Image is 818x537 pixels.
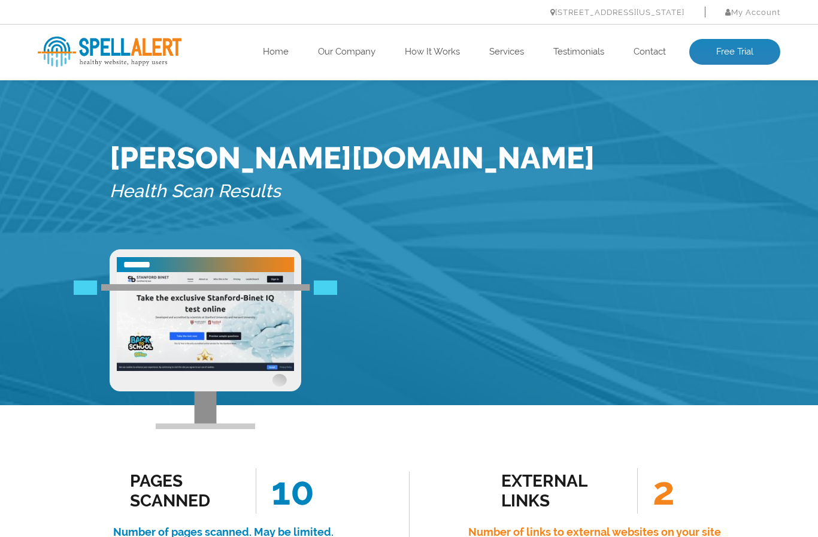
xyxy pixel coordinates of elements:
[256,468,314,514] span: 10
[117,272,294,371] img: Free Website Analysis
[110,176,595,207] h5: Health Scan Results
[74,282,337,296] img: Free Webiste Analysis
[637,468,675,514] span: 2
[501,471,610,511] div: external links
[110,249,301,429] img: Free Webiste Analysis
[130,471,238,511] div: Pages Scanned
[110,140,595,176] h1: [PERSON_NAME][DOMAIN_NAME]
